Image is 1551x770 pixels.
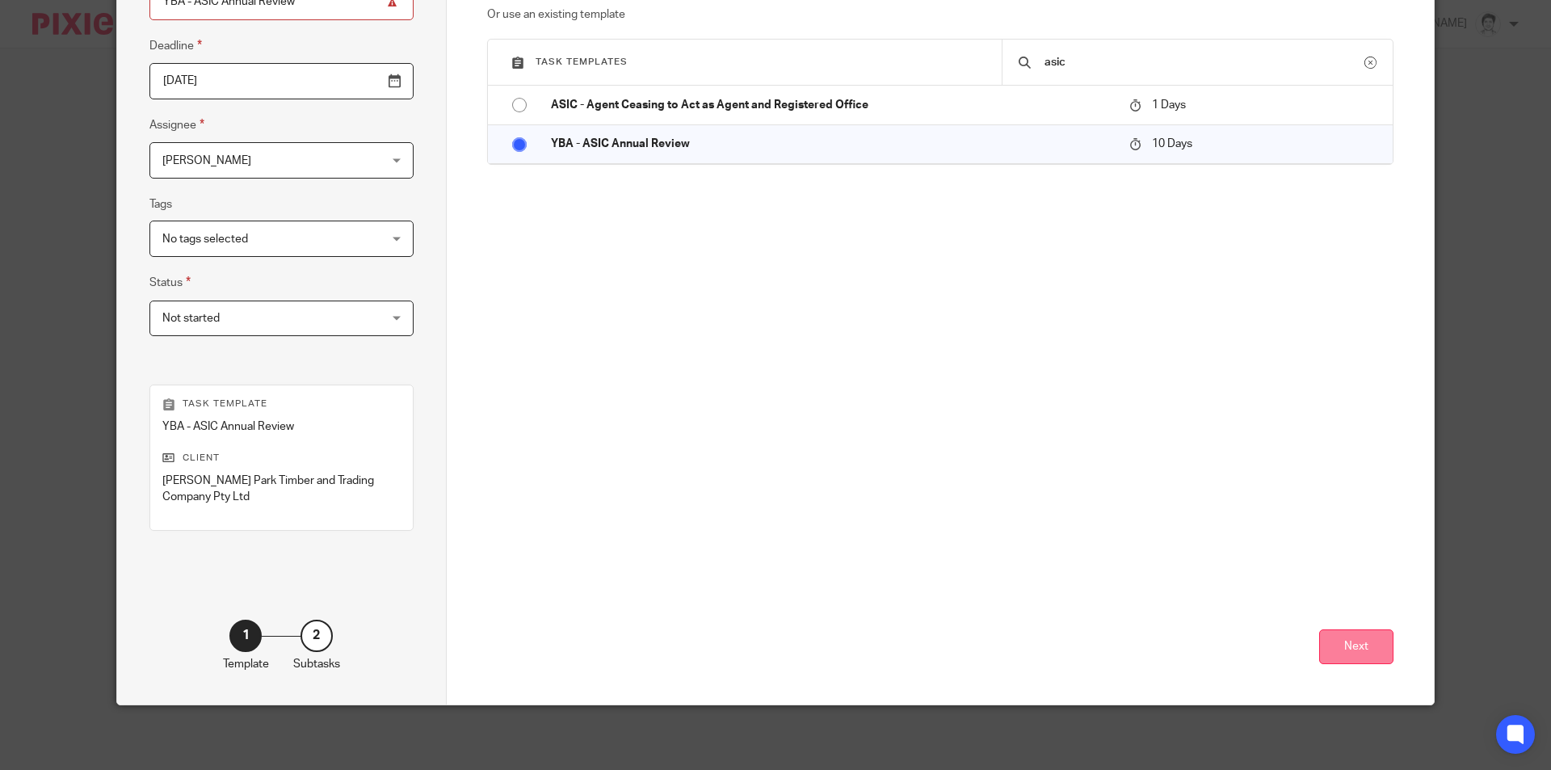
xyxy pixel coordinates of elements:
label: Assignee [149,116,204,134]
label: Deadline [149,36,202,55]
span: 1 Days [1152,99,1186,111]
span: 10 Days [1152,138,1192,149]
input: Pick a date [149,63,414,99]
div: 2 [301,620,333,652]
p: ASIC - Agent Ceasing to Act as Agent and Registered Office [551,97,1113,113]
span: Task templates [536,57,628,66]
button: Next [1319,629,1393,664]
p: [PERSON_NAME] Park Timber and Trading Company Pty Ltd [162,473,401,506]
span: [PERSON_NAME] [162,155,251,166]
span: Not started [162,313,220,324]
input: Search... [1043,53,1364,71]
label: Status [149,273,191,292]
p: Or use an existing template [487,6,1394,23]
p: Client [162,452,401,465]
p: Task template [162,398,401,410]
span: No tags selected [162,234,248,245]
label: Tags [149,196,172,212]
p: YBA - ASIC Annual Review [551,136,1113,152]
p: Template [223,656,269,672]
p: YBA - ASIC Annual Review [162,419,401,435]
div: 1 [229,620,262,652]
p: Subtasks [293,656,340,672]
